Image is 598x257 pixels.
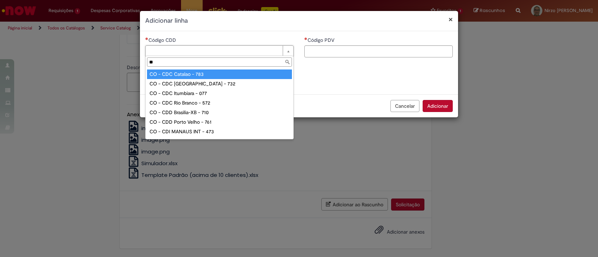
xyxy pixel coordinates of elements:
div: CO - CDC [GEOGRAPHIC_DATA] - 732 [147,79,292,89]
div: CO - CDC Catalao - 783 [147,69,292,79]
div: CO - CDD Porto Velho - 761 [147,117,292,127]
div: CO - CDI MANAUS INT - 473 [147,127,292,136]
div: CO - CDD Brasilia-XB - 710 [147,108,292,117]
div: CO - CDC Rio Branco - 572 [147,98,292,108]
ul: Código CDD [146,68,293,139]
div: CO - CDC Itumbiara - 077 [147,89,292,98]
div: MG - CDD NOVA MINAS - 374 [147,136,292,146]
